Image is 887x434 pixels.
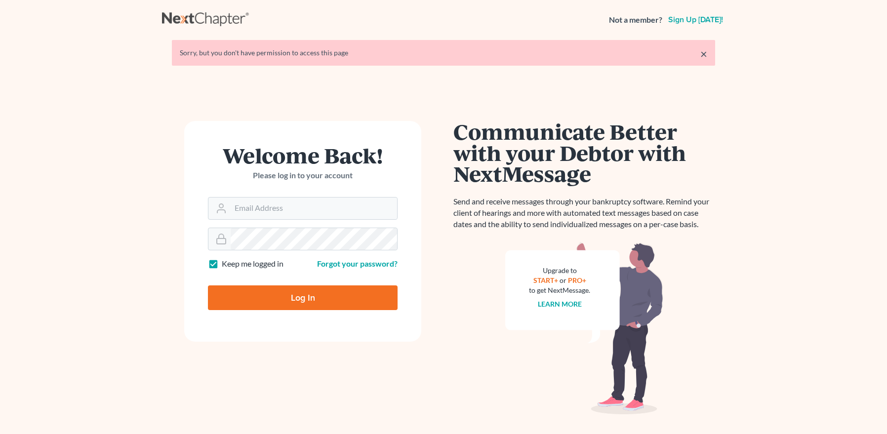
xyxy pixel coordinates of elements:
a: Sign up [DATE]! [666,16,725,24]
span: or [560,276,566,284]
a: Learn more [538,300,582,308]
div: to get NextMessage. [529,285,590,295]
div: Upgrade to [529,266,590,276]
a: Forgot your password? [317,259,398,268]
h1: Welcome Back! [208,145,398,166]
img: nextmessage_bg-59042aed3d76b12b5cd301f8e5b87938c9018125f34e5fa2b7a6b67550977c72.svg [505,242,663,415]
a: START+ [533,276,558,284]
input: Email Address [231,197,397,219]
a: PRO+ [568,276,586,284]
strong: Not a member? [609,14,662,26]
p: Send and receive messages through your bankruptcy software. Remind your client of hearings and mo... [453,196,715,230]
p: Please log in to your account [208,170,398,181]
label: Keep me logged in [222,258,283,270]
input: Log In [208,285,398,310]
a: × [700,48,707,60]
h1: Communicate Better with your Debtor with NextMessage [453,121,715,184]
div: Sorry, but you don't have permission to access this page [180,48,707,58]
